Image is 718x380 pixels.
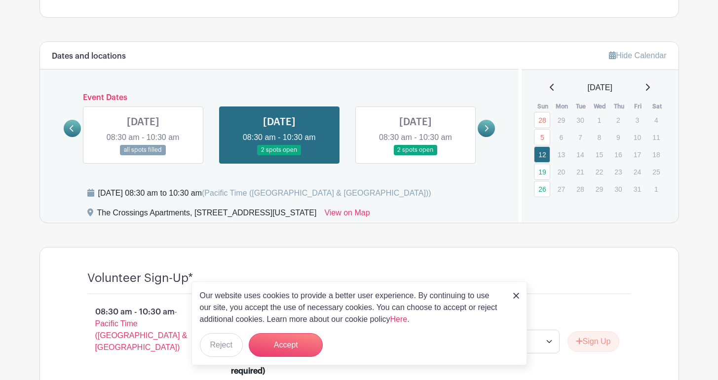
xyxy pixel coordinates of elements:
th: Sat [647,102,667,111]
p: 9 [610,130,626,145]
a: View on Map [324,207,370,223]
p: 11 [648,130,664,145]
a: 12 [534,146,550,163]
button: Accept [249,333,323,357]
p: 29 [591,181,607,197]
div: The Crossings Apartments, [STREET_ADDRESS][US_STATE] [97,207,317,223]
p: 23 [610,164,626,179]
h6: Dates and locations [52,52,126,61]
p: 7 [572,130,588,145]
p: 3 [629,112,645,128]
p: 1 [648,181,664,197]
span: (Pacific Time ([GEOGRAPHIC_DATA] & [GEOGRAPHIC_DATA])) [202,189,431,197]
p: 10 [629,130,645,145]
th: Fri [629,102,648,111]
p: 17 [629,147,645,162]
th: Sun [533,102,553,111]
a: Here [390,315,408,323]
a: 5 [534,129,550,145]
p: Our website uses cookies to provide a better user experience. By continuing to use our site, you ... [200,290,503,325]
p: 13 [553,147,569,162]
button: Sign Up [567,331,619,352]
th: Wed [591,102,610,111]
h4: Volunteer Sign-Up* [87,271,193,285]
p: 14 [572,147,588,162]
a: 19 [534,164,550,180]
a: 28 [534,112,550,128]
p: 21 [572,164,588,179]
p: 30 [610,181,626,197]
a: Hide Calendar [609,51,666,60]
p: 20 [553,164,569,179]
p: 6 [553,130,569,145]
p: 4 [648,112,664,128]
p: 08:30 am - 10:30 am [72,302,216,357]
p: 18 [648,147,664,162]
p: 22 [591,164,607,179]
p: 1 [591,112,607,128]
p: 25 [648,164,664,179]
p: 8 [591,130,607,145]
p: 15 [591,147,607,162]
p: 31 [629,181,645,197]
h6: Event Dates [81,93,478,103]
p: 29 [553,112,569,128]
img: close_button-5f87c8562297e5c2d7936805f587ecaba9071eb48480494691a3f1689db116b3.svg [513,293,519,299]
p: 30 [572,112,588,128]
th: Tue [571,102,591,111]
div: [DATE] 08:30 am to 10:30 am [98,187,431,199]
p: 16 [610,147,626,162]
th: Thu [609,102,629,111]
a: 26 [534,181,550,197]
button: Reject [200,333,243,357]
p: 2 [610,112,626,128]
th: Mon [553,102,572,111]
span: [DATE] [588,82,612,94]
p: 24 [629,164,645,179]
p: 28 [572,181,588,197]
p: 27 [553,181,569,197]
